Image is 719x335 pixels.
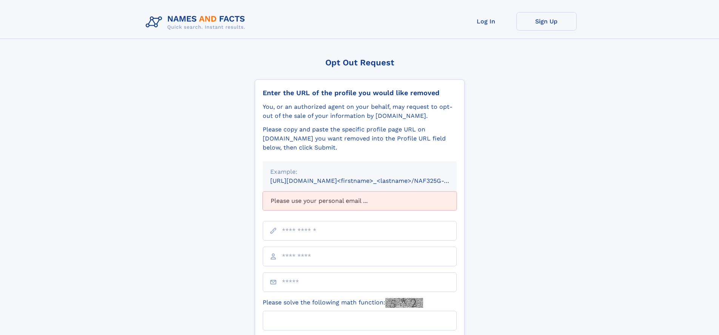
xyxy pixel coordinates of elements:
a: Sign Up [516,12,577,31]
div: Example: [270,167,449,176]
img: Logo Names and Facts [143,12,251,32]
div: You, or an authorized agent on your behalf, may request to opt-out of the sale of your informatio... [263,102,457,120]
div: Opt Out Request [255,58,465,67]
div: Please use your personal email ... [263,191,457,210]
small: [URL][DOMAIN_NAME]<firstname>_<lastname>/NAF325G-xxxxxxxx [270,177,471,184]
div: Enter the URL of the profile you would like removed [263,89,457,97]
div: Please copy and paste the specific profile page URL on [DOMAIN_NAME] you want removed into the Pr... [263,125,457,152]
label: Please solve the following math function: [263,298,423,308]
a: Log In [456,12,516,31]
